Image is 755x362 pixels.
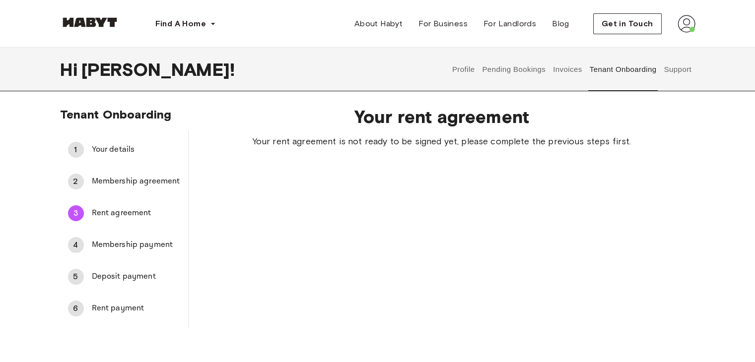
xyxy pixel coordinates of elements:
[544,14,577,34] a: Blog
[92,302,180,314] span: Rent payment
[68,301,84,316] div: 6
[155,18,206,30] span: Find A Home
[60,297,188,320] div: 6Rent payment
[593,13,662,34] button: Get in Touch
[68,142,84,158] div: 1
[60,138,188,162] div: 1Your details
[60,233,188,257] div: 4Membership payment
[60,17,120,27] img: Habyt
[552,18,569,30] span: Blog
[602,18,653,30] span: Get in Touch
[411,14,476,34] a: For Business
[60,265,188,289] div: 5Deposit payment
[60,59,81,80] span: Hi
[663,48,693,91] button: Support
[92,144,180,156] span: Your details
[678,15,695,33] img: avatar
[60,201,188,225] div: 3Rent agreement
[346,14,411,34] a: About Habyt
[481,48,547,91] button: Pending Bookings
[418,18,468,30] span: For Business
[92,239,180,251] span: Membership payment
[588,48,658,91] button: Tenant Onboarding
[68,269,84,285] div: 5
[220,135,664,148] span: Your rent agreement is not ready to be signed yet, please complete the previous steps first.
[81,59,235,80] span: [PERSON_NAME] !
[92,271,180,283] span: Deposit payment
[552,48,583,91] button: Invoices
[60,107,172,121] span: Tenant Onboarding
[483,18,536,30] span: For Landlords
[68,174,84,189] div: 2
[451,48,476,91] button: Profile
[68,205,84,221] div: 3
[448,48,695,91] div: user profile tabs
[92,207,180,219] span: Rent agreement
[147,14,224,34] button: Find A Home
[92,176,180,187] span: Membership agreement
[68,237,84,253] div: 4
[354,18,403,30] span: About Habyt
[220,106,664,127] span: Your rent agreement
[60,170,188,193] div: 2Membership agreement
[476,14,544,34] a: For Landlords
